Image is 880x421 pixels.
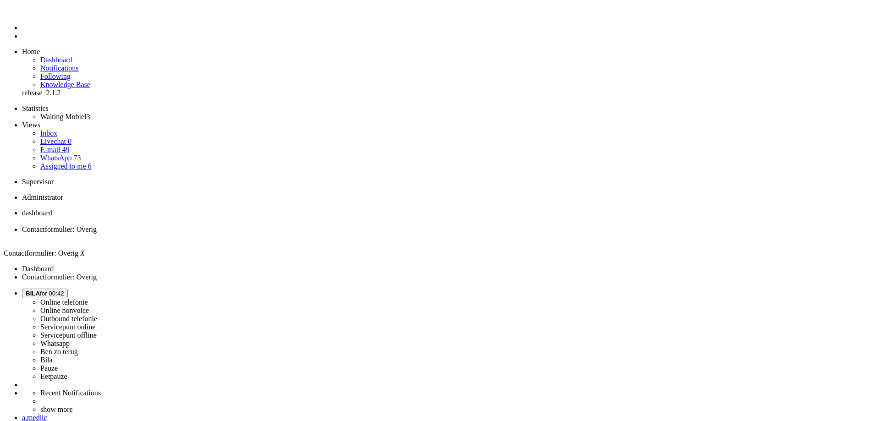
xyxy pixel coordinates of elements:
[40,146,60,153] span: E-mail
[40,339,70,347] label: Whatsapp
[40,348,78,355] label: Ben zo terug
[22,234,876,242] div: Close tab
[4,249,78,257] span: Contactformulier: Overig
[80,249,85,257] i: X
[40,298,88,306] label: Online telefonie
[40,137,66,145] span: Livechat
[40,356,53,364] label: Bila
[73,154,81,162] span: 73
[62,146,70,153] span: 49
[26,290,64,297] span: for 00:42
[22,209,52,217] span: dashboard
[40,56,72,64] a: Dashboard menu item
[40,405,73,413] a: show more
[4,48,876,97] ul: dashboard menu items
[40,72,71,80] a: Following
[40,154,71,162] span: WhatsApp
[22,121,876,129] li: Views
[40,137,71,145] a: Livechat 0
[26,290,40,297] span: BILA
[40,372,67,380] label: Eetpauze
[22,32,876,40] li: Tickets menu
[40,81,90,88] a: Knowledge base
[22,225,97,233] span: Contactformulier: Overig
[40,56,72,64] span: Dashboard
[88,162,92,170] span: 6
[22,289,68,298] button: BILAfor 00:42
[22,225,876,242] li: 17669
[40,315,97,323] label: Outbound telefonie
[40,306,89,314] label: Online nonvoice
[22,104,876,113] li: Statistics
[40,323,95,331] label: Servicepunt online
[40,129,57,137] a: Inbox
[22,193,876,202] li: Administrator
[22,7,38,15] a: Omnidesk
[22,289,876,381] li: BILAfor 00:42 Online telefonieOnline nonvoiceOutbound telefonieServicepunt onlineServicepunt offl...
[86,113,90,120] span: 3
[40,162,92,170] a: Assigned to me 6
[40,64,79,72] a: Notifications menu item
[40,331,97,339] label: Servicepunt offline
[40,162,86,170] span: Assigned to me
[40,154,81,162] a: WhatsApp 73
[40,81,90,88] span: Knowledge Base
[40,113,90,120] a: Waiting Mobiel
[22,273,876,281] li: Contactformulier: Overig
[22,24,876,32] li: Dashboard menu
[22,265,876,273] li: Dashboard
[40,389,876,397] li: Recent Notifications
[40,364,58,372] label: Pauze
[22,89,60,97] span: release_2.1.2
[22,209,876,225] li: Dashboard
[22,48,876,56] li: Home menu item
[22,178,876,186] li: Supervisor
[40,146,70,153] a: E-mail 49
[4,7,876,40] ul: Menu
[68,137,71,145] span: 0
[40,64,79,72] span: Notifications
[22,217,876,225] div: Close tab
